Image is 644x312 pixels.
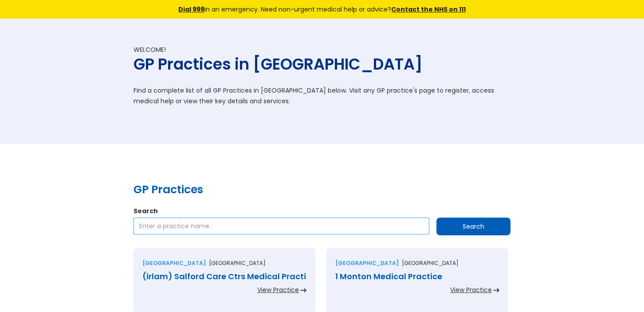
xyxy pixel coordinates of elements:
[335,259,399,268] div: [GEOGRAPHIC_DATA]
[142,259,206,268] div: [GEOGRAPHIC_DATA]
[134,54,510,74] h1: GP Practices in [GEOGRAPHIC_DATA]
[402,259,459,268] p: [GEOGRAPHIC_DATA]
[134,45,510,54] div: Welcome!
[134,207,510,215] label: Search
[209,259,266,268] p: [GEOGRAPHIC_DATA]
[134,182,510,198] h2: GP Practices
[134,85,510,106] p: Find a complete list of all GP Practices in [GEOGRAPHIC_DATA] below. Visit any GP practice's page...
[436,218,510,235] input: Search
[142,272,306,281] div: (irlam) Salford Care Ctrs Medical Practi
[450,285,492,294] div: View Practice
[118,4,526,14] div: in an emergency. Need non-urgent medical help or advice?
[257,285,299,294] div: View Practice
[178,5,204,14] a: Dial 999
[391,5,466,14] a: Contact the NHS on 111
[335,272,499,281] div: 1 Monton Medical Practice
[134,218,429,234] input: Enter a practice name…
